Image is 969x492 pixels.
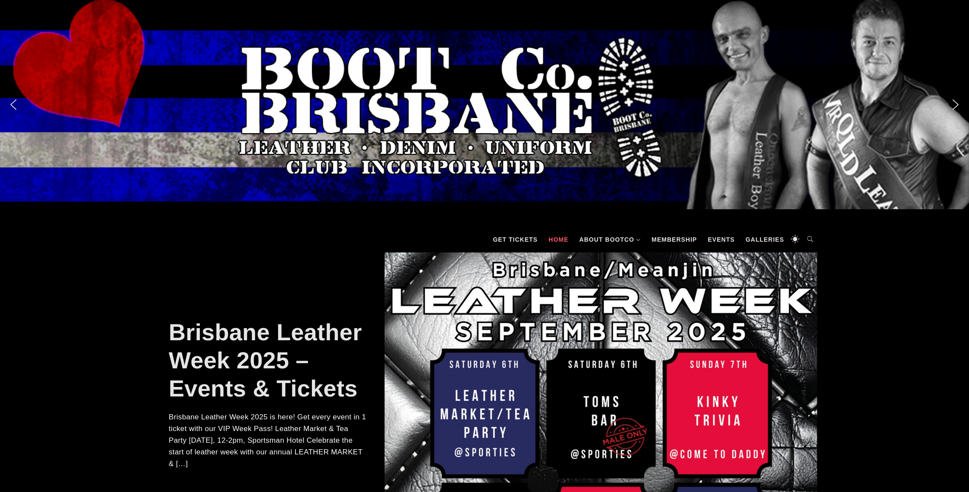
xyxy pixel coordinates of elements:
a: Membership [647,227,701,252]
a: Galleries [741,227,788,252]
a: About BootCo [575,227,645,252]
p: Brisbane Leather Week 2025 is here! Get every event in 1 ticket with our VIP Week Pass! Leather M... [169,411,367,470]
a: Brisbane Leather Week 2025 – Events & Tickets [169,319,362,401]
a: GET TICKETS [488,227,542,252]
a: Events [703,227,739,252]
img: previous arrow [6,98,20,112]
img: next arrow [949,98,963,112]
a: Home [544,227,573,252]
